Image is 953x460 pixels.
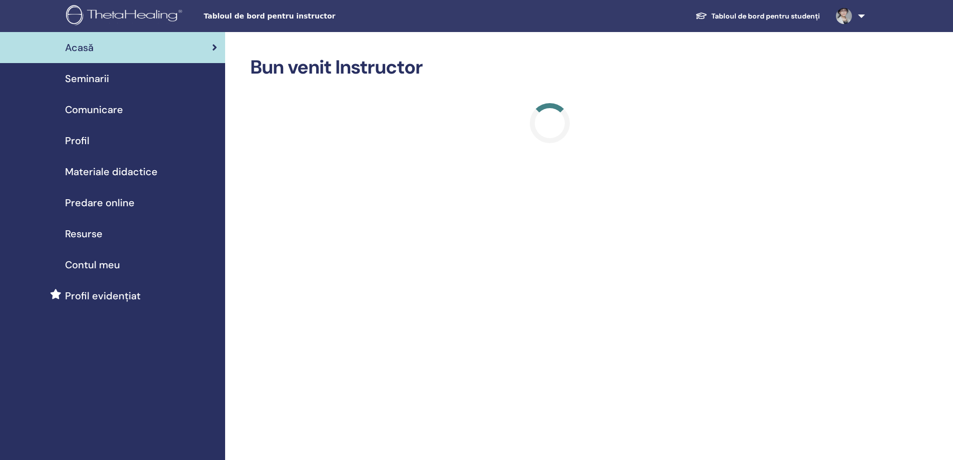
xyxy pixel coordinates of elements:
[65,40,94,55] span: Acasă
[250,56,850,79] h2: Bun venit Instructor
[65,102,123,117] span: Comunicare
[65,257,120,272] span: Contul meu
[204,11,354,22] span: Tabloul de bord pentru instructor
[65,226,103,241] span: Resurse
[836,8,852,24] img: default.jpg
[65,164,158,179] span: Materiale didactice
[65,71,109,86] span: Seminarii
[687,7,828,26] a: Tabloul de bord pentru studenți
[65,288,141,303] span: Profil evidențiat
[695,12,707,20] img: graduation-cap-white.svg
[65,195,135,210] span: Predare online
[65,133,90,148] span: Profil
[66,5,186,28] img: logo.png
